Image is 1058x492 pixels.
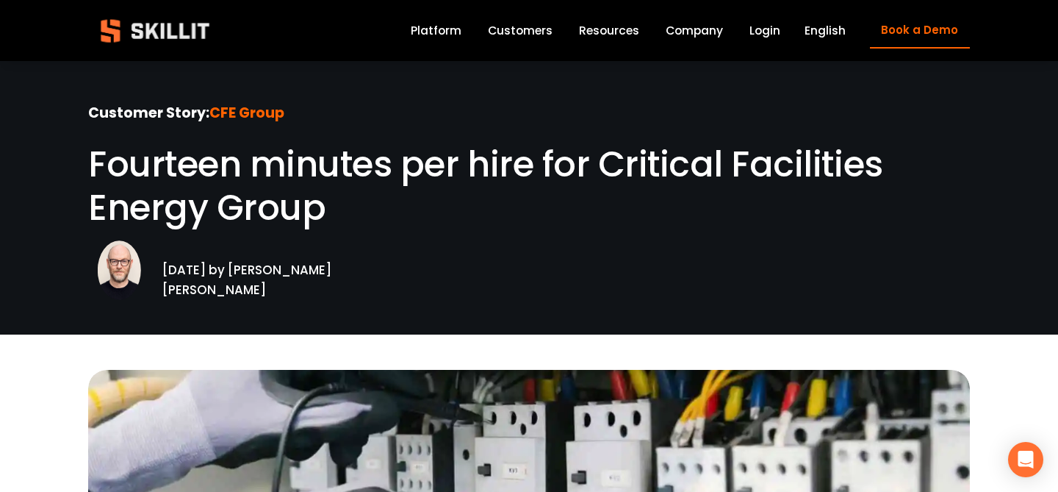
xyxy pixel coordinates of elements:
span: Fourteen minutes per hire for Critical Facilities Energy Group [88,140,891,232]
div: language picker [805,21,846,40]
a: Book a Demo [870,13,970,49]
strong: Customer Story: [88,103,209,123]
img: Skillit [88,9,222,53]
div: Open Intercom Messenger [1008,442,1043,477]
a: Customers [488,21,553,40]
strong: CFE Group [209,103,284,123]
a: folder dropdown [579,21,639,40]
span: English [805,22,846,39]
p: [DATE] by [PERSON_NAME] [PERSON_NAME] [162,240,411,300]
a: Company [666,21,723,40]
span: Resources [579,22,639,39]
a: Login [749,21,780,40]
a: Platform [411,21,461,40]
